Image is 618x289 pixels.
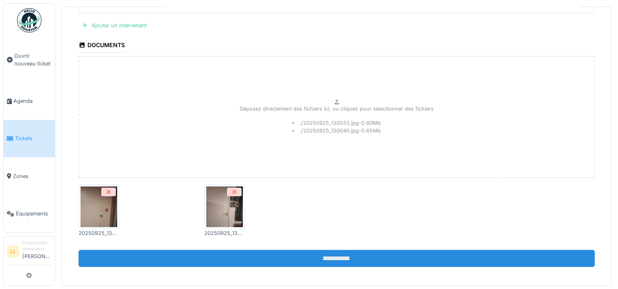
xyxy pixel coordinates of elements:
div: Ajouter un intervenant [79,20,150,31]
li: [PERSON_NAME] [22,240,52,263]
div: 20250925_130040.jpg [204,229,245,237]
div: 20250925_130033.jpg [79,229,119,237]
span: Zones [13,172,52,180]
a: Agenda [4,83,55,120]
span: Agenda [13,97,52,105]
a: Tickets [4,120,55,157]
img: zo93q8ztp37ok8ov318igw4mhln1 [81,187,117,227]
div: Documents [79,39,125,53]
li: ./20250925_130040.jpg - 0.65 Mb [293,127,381,135]
a: LL Responsable demandeur[PERSON_NAME] [7,240,52,265]
li: ./20250925_130033.jpg - 0.60 Mb [293,119,381,127]
span: Équipements [16,210,52,217]
p: Déposez directement des fichiers ici, ou cliquez pour sélectionner des fichiers [240,105,434,113]
li: LL [7,246,19,258]
span: Tickets [15,135,52,142]
img: xl8vimeta51oss37prp8jlf4jb0s [206,187,243,227]
span: Ouvrir nouveau ticket [14,52,52,67]
a: Zones [4,157,55,195]
a: Équipements [4,195,55,233]
a: Ouvrir nouveau ticket [4,37,55,83]
img: Badge_color-CXgf-gQk.svg [17,8,41,33]
div: Responsable demandeur [22,240,52,252]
